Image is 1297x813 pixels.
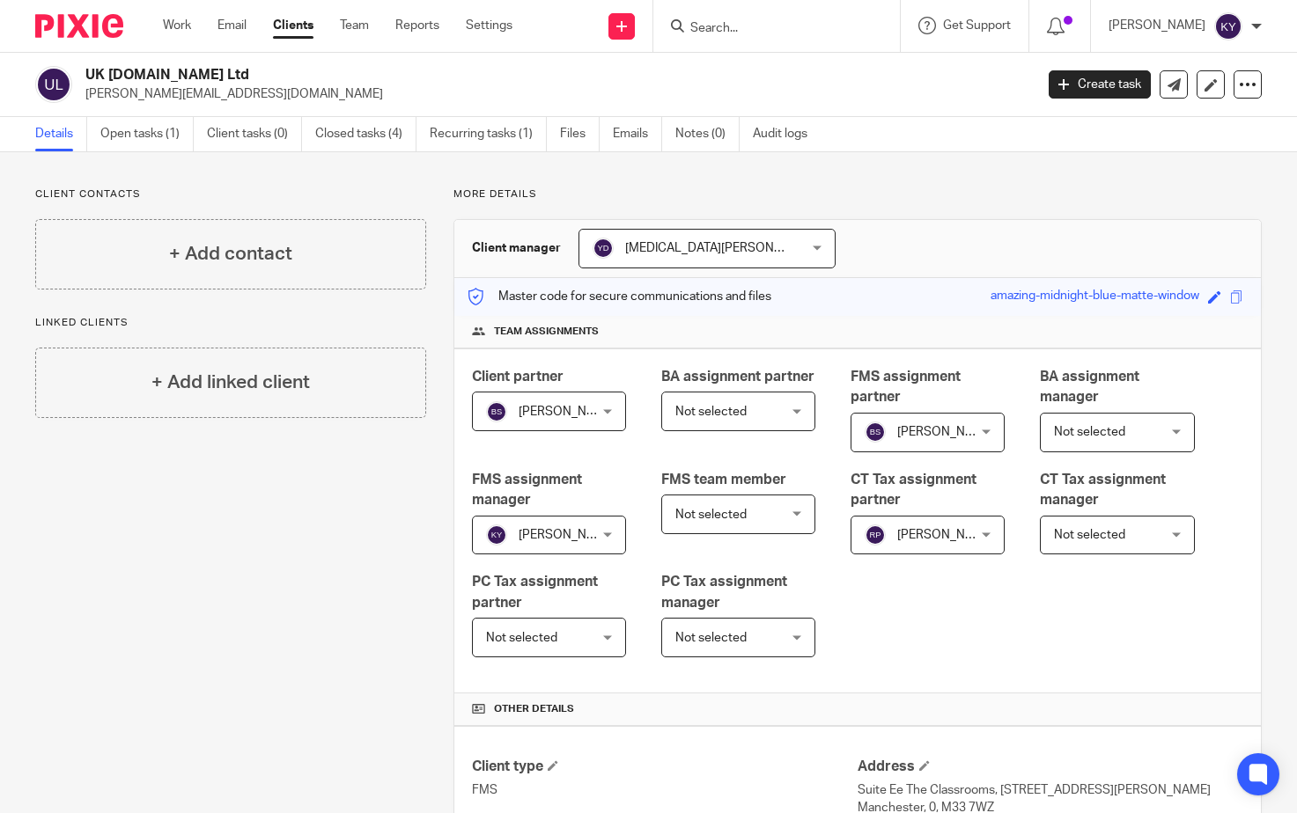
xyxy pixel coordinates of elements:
a: Recurring tasks (1) [430,117,547,151]
span: BA assignment partner [661,370,814,384]
span: [PERSON_NAME] [519,406,615,418]
a: Reports [395,17,439,34]
span: FMS assignment partner [851,370,961,404]
span: FMS assignment manager [472,472,582,507]
span: Not selected [1054,426,1125,438]
span: Not selected [486,632,557,644]
img: svg%3E [865,524,886,546]
h4: Client type [472,758,858,776]
img: svg%3E [1214,12,1242,40]
span: Get Support [943,19,1011,32]
span: Other details [494,702,574,716]
span: CT Tax assignment manager [1040,472,1166,507]
span: [MEDICAL_DATA][PERSON_NAME] [625,242,818,254]
img: svg%3E [865,421,886,443]
p: [PERSON_NAME][EMAIL_ADDRESS][DOMAIN_NAME] [85,85,1022,103]
a: Open tasks (1) [100,117,194,151]
span: FMS team member [661,472,786,487]
p: Master code for secure communications and files [468,288,771,305]
img: svg%3E [35,66,72,103]
h4: + Add contact [169,240,292,267]
p: More details [453,187,1262,201]
span: [PERSON_NAME] [897,426,994,438]
img: svg%3E [486,401,507,422]
a: Clients [273,17,313,34]
div: amazing-midnight-blue-matte-window [991,287,1199,307]
a: Files [560,117,600,151]
p: [PERSON_NAME] [1109,17,1205,34]
span: Not selected [675,509,747,521]
h2: UK [DOMAIN_NAME] Ltd [85,66,835,84]
span: PC Tax assignment manager [661,575,787,609]
p: Client contacts [35,187,426,201]
span: [PERSON_NAME] [897,529,994,541]
img: svg%3E [593,238,614,259]
span: PC Tax assignment partner [472,575,598,609]
a: Team [340,17,369,34]
a: Closed tasks (4) [315,117,416,151]
p: FMS [472,781,858,799]
span: Not selected [675,632,747,644]
h4: + Add linked client [151,369,310,396]
a: Emails [613,117,662,151]
a: Email [217,17,247,34]
a: Details [35,117,87,151]
p: Linked clients [35,316,426,330]
a: Notes (0) [675,117,740,151]
input: Search [689,21,847,37]
span: CT Tax assignment partner [851,472,976,507]
a: Create task [1049,70,1151,99]
span: BA assignment manager [1040,370,1139,404]
p: Suite Ee The Classrooms, [STREET_ADDRESS][PERSON_NAME] [858,781,1243,799]
span: [PERSON_NAME] [519,529,615,541]
span: Not selected [675,406,747,418]
img: Pixie [35,14,123,38]
span: Team assignments [494,325,599,339]
h3: Client manager [472,239,561,257]
a: Audit logs [753,117,821,151]
a: Settings [466,17,512,34]
a: Client tasks (0) [207,117,302,151]
h4: Address [858,758,1243,776]
a: Work [163,17,191,34]
span: Not selected [1054,529,1125,541]
img: svg%3E [486,524,507,546]
span: Client partner [472,370,564,384]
